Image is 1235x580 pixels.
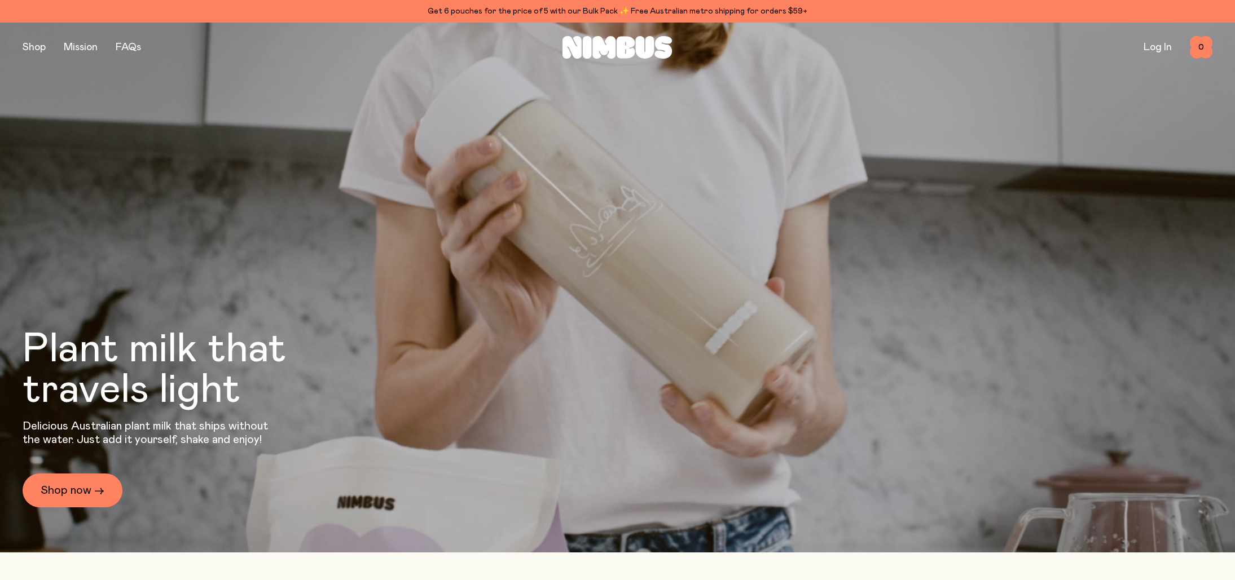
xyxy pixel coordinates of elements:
a: Log In [1144,42,1172,52]
button: 0 [1190,36,1212,59]
a: FAQs [116,42,141,52]
a: Shop now → [23,473,122,507]
h1: Plant milk that travels light [23,329,348,410]
a: Mission [64,42,98,52]
p: Delicious Australian plant milk that ships without the water. Just add it yourself, shake and enjoy! [23,419,275,446]
div: Get 6 pouches for the price of 5 with our Bulk Pack ✨ Free Australian metro shipping for orders $59+ [23,5,1212,18]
